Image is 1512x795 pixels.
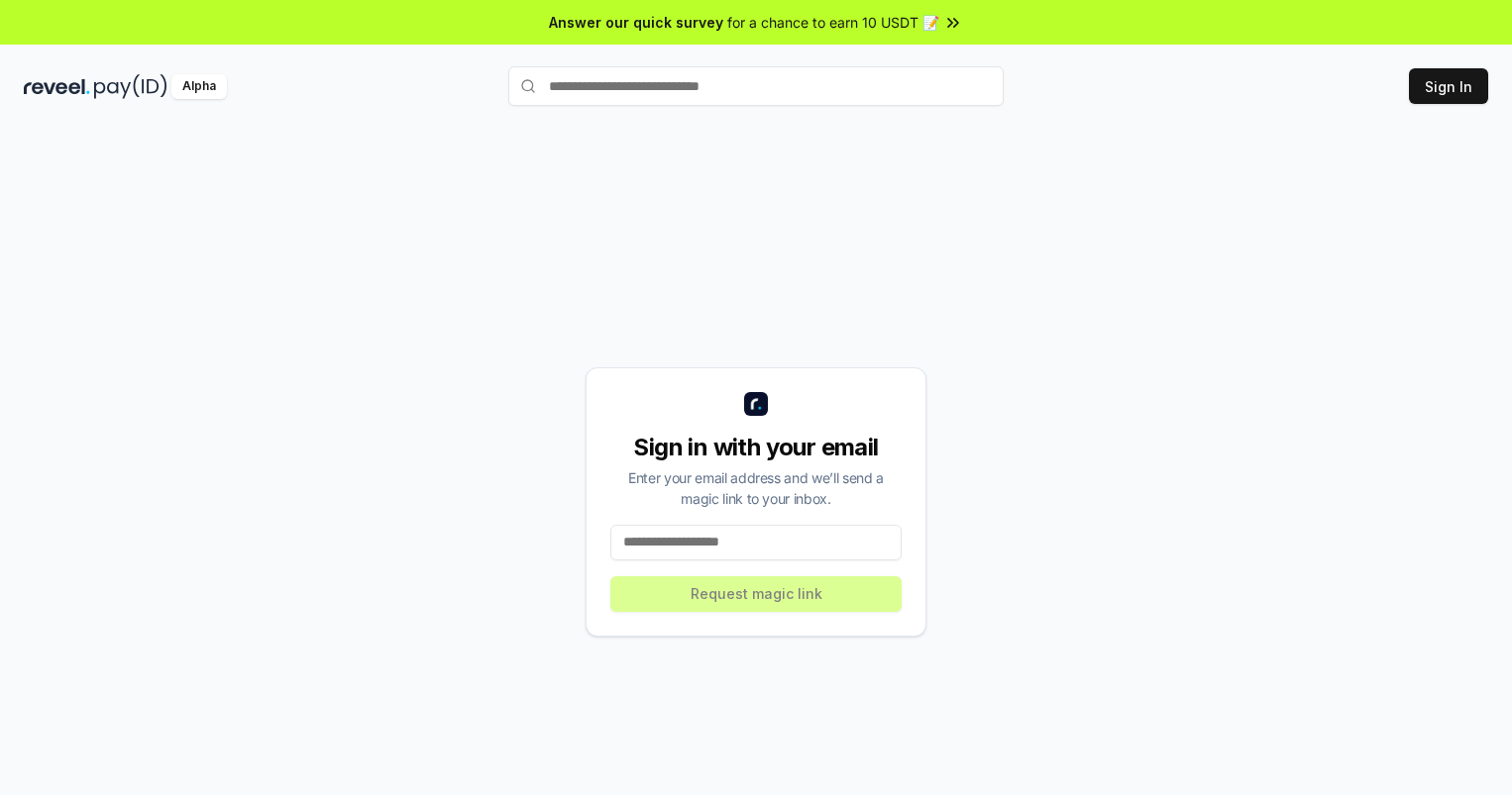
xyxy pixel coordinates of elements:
div: Sign in with your email [610,432,902,463]
div: Alpha [171,74,227,99]
div: Enter your email address and we’ll send a magic link to your inbox. [610,467,902,509]
span: for a chance to earn 10 USDT 📝 [727,12,939,33]
img: reveel_dark [24,74,90,99]
button: Sign In [1409,68,1488,104]
img: logo_small [744,392,768,416]
span: Answer our quick survey [549,12,723,33]
img: pay_id [94,74,167,99]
